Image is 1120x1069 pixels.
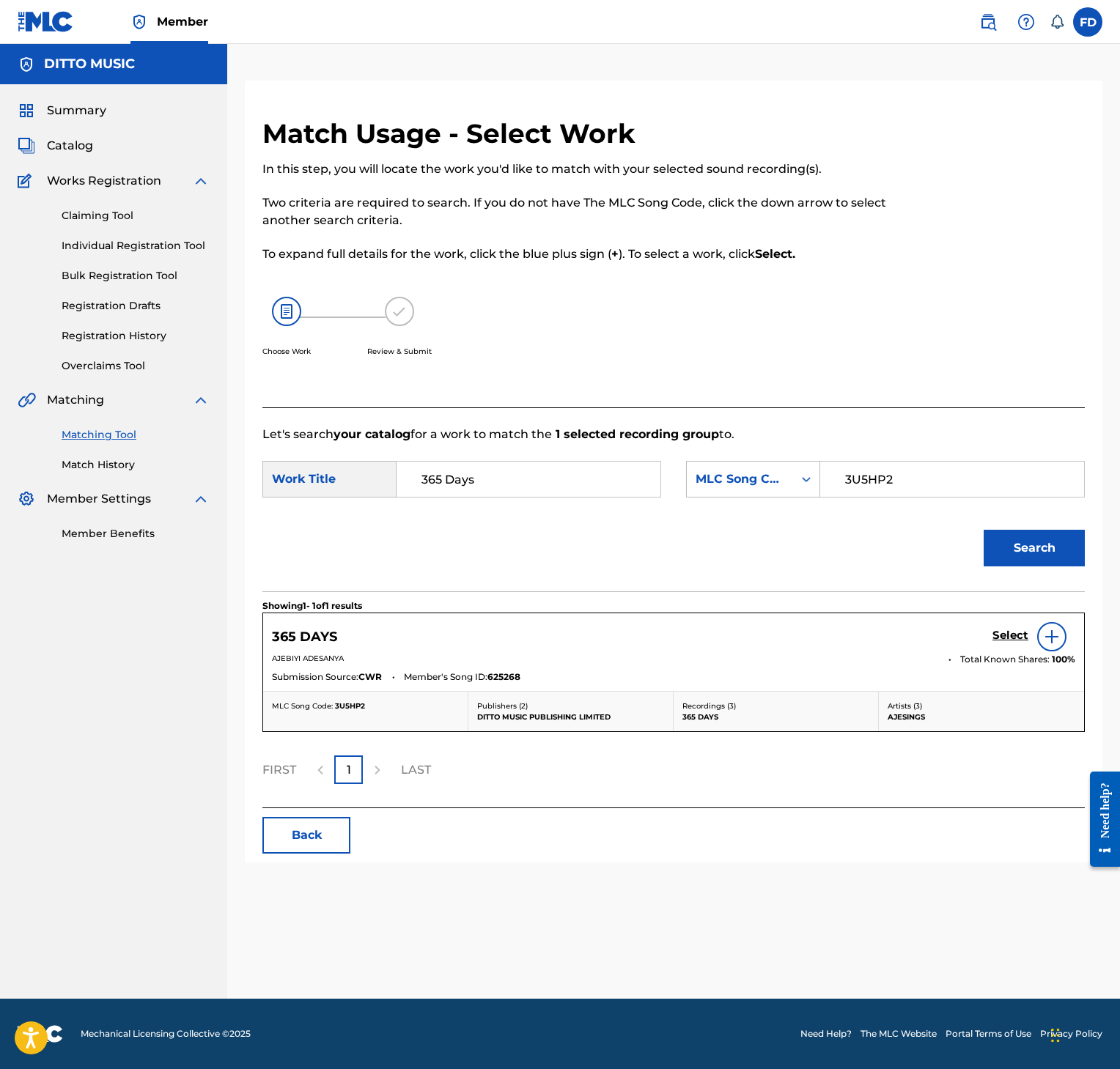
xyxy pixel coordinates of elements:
[367,346,432,357] p: Review & Submit
[888,711,1075,722] p: AJESINGS
[1040,1027,1102,1040] a: Privacy Policy
[18,56,35,73] img: Accounts
[262,599,362,613] p: Showing 1 - 1 of 1 results
[800,1027,852,1040] a: Need Help?
[358,670,382,684] span: CWR
[262,346,311,357] p: Choose Work
[262,761,296,779] p: FIRST
[44,56,135,73] h5: DITTO MUSIC
[682,711,869,722] p: 365 DAYS
[262,194,896,229] p: Two criteria are required to search. If you do not have The MLC Song Code, click the down arrow t...
[81,1027,251,1040] span: Mechanical Licensing Collective © 2025
[946,1027,1031,1040] a: Portal Terms of Use
[861,1027,937,1040] a: The MLC Website
[62,238,210,254] a: Individual Registration Tool
[262,117,643,150] h2: Match Usage - Select Work
[262,160,896,178] p: In this step, you will locate the work you'd like to match with your selected sound recording(s).
[385,297,414,326] img: 173f8e8b57e69610e344.svg
[130,13,148,31] img: Top Rightsholder
[1017,13,1035,31] img: help
[1052,653,1075,666] span: 100 %
[262,245,896,263] p: To expand full details for the work, click the blue plus sign ( ). To select a work, click
[404,670,487,684] span: Member's Song ID:
[682,700,869,711] p: Recordings ( 3 )
[62,298,210,314] a: Registration Drafts
[47,137,93,155] span: Catalog
[262,443,1085,591] form: Search Form
[62,427,210,443] a: Matching Tool
[18,11,74,32] img: MLC Logo
[47,391,104,409] span: Matching
[262,817,350,854] button: Back
[272,670,358,684] span: Submission Source:
[272,297,301,326] img: 26af456c4569493f7445.svg
[18,102,106,119] a: SummarySummary
[1047,999,1120,1069] iframe: Chat Widget
[192,172,210,190] img: expand
[62,457,210,473] a: Match History
[477,700,664,711] p: Publishers ( 2 )
[973,7,1003,37] a: Public Search
[401,761,431,779] p: LAST
[18,102,35,119] img: Summary
[18,391,36,409] img: Matching
[1051,1013,1060,1057] div: Drag
[992,629,1028,643] h5: Select
[611,247,619,261] strong: +
[47,490,151,508] span: Member Settings
[552,427,719,441] strong: 1 selected recording group
[487,670,520,684] span: 625268
[62,526,210,541] a: Member Benefits
[1073,7,1102,37] div: User Menu
[192,391,210,409] img: expand
[1043,628,1061,646] img: info
[62,268,210,284] a: Bulk Registration Tool
[62,358,210,374] a: Overclaims Tool
[157,13,208,30] span: Member
[979,13,997,31] img: search
[888,700,1075,711] p: Artists ( 3 )
[477,711,664,722] p: DITTO MUSIC PUBLISHING LIMITED
[272,701,333,711] span: MLC Song Code:
[347,761,351,779] p: 1
[47,172,161,190] span: Works Registration
[984,530,1085,566] button: Search
[335,701,365,711] span: 3U5HP2
[755,247,795,261] strong: Select.
[18,137,35,155] img: Catalog
[262,426,1085,443] p: Let's search for a work to match the to.
[18,172,37,190] img: Works Registration
[334,427,410,441] strong: your catalog
[1079,761,1120,878] iframe: Resource Center
[192,490,210,508] img: expand
[272,629,337,646] h5: 365 DAYS
[1012,7,1041,37] div: Help
[62,328,210,344] a: Registration History
[272,654,344,663] span: AJEBIYI ADESANYA
[18,1025,63,1043] img: logo
[18,490,35,508] img: Member Settings
[1050,15,1064,29] div: Notifications
[62,208,210,223] a: Claiming Tool
[47,102,106,119] span: Summary
[696,470,784,488] div: MLC Song Code
[960,653,1052,666] span: Total Known Shares:
[18,137,93,155] a: CatalogCatalog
